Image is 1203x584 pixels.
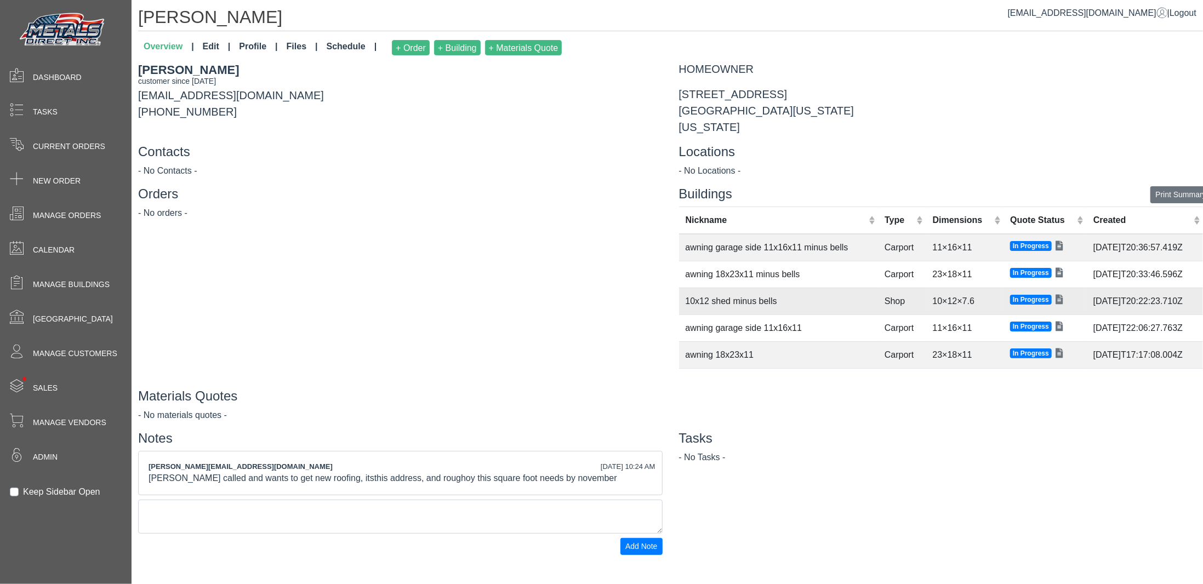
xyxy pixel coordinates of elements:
i: View quote details and follow-ups [1056,295,1063,305]
span: In Progress [1010,268,1052,278]
td: [DATE]T20:36:57.419Z [1087,234,1203,261]
td: Carport [878,314,926,341]
span: Admin [33,451,58,463]
span: Manage Orders [33,210,101,221]
h4: Notes [138,431,663,446]
a: [EMAIL_ADDRESS][DOMAIN_NAME] [1008,8,1167,18]
span: [GEOGRAPHIC_DATA] [33,313,113,325]
button: Add Note [620,538,662,555]
td: 11×16×11 [926,234,1004,261]
div: Quote Status [1010,214,1074,227]
td: 10×12×7.6 [926,288,1004,314]
h1: [PERSON_NAME] [138,7,1203,31]
div: | [1008,7,1196,20]
span: Calendar [33,244,75,256]
td: 23×18×11 [926,261,1004,288]
button: + Order [392,40,430,55]
i: View quote details and follow-ups [1056,241,1063,251]
span: Add Note [625,542,657,551]
span: • [10,361,38,397]
div: - No materials quotes - [138,409,663,422]
span: In Progress [1010,348,1052,358]
td: awning 18x23x11 [679,341,879,368]
div: Dimensions [933,214,991,227]
span: In Progress [1010,322,1052,331]
span: [PERSON_NAME][EMAIL_ADDRESS][DOMAIN_NAME] [149,462,333,471]
a: Profile [235,36,282,60]
span: Tasks [33,106,58,118]
td: awning garage side 11x16x11 minus bells [679,234,879,261]
label: Keep Sidebar Open [23,485,100,499]
td: 11×16×11 [926,314,1004,341]
td: 10x12 shed [679,368,879,395]
td: Carport [878,341,926,368]
td: 23×18×11 [926,341,1004,368]
a: Schedule [322,36,381,60]
td: [DATE]T20:22:23.710Z [1087,288,1203,314]
a: Files [282,36,322,60]
div: [DATE] 10:24 AM [601,461,655,472]
i: View quote details and follow-ups [1056,348,1063,358]
td: Carport [878,261,926,288]
span: Current Orders [33,141,105,152]
td: [DATE]T17:10:49.686Z [1087,368,1203,395]
td: awning 18x23x11 minus bells [679,261,879,288]
div: [PERSON_NAME] [138,61,663,79]
span: Manage Vendors [33,417,106,428]
td: [DATE]T22:06:27.763Z [1087,314,1203,341]
td: [DATE]T17:17:08.004Z [1087,341,1203,368]
td: Shop [878,368,926,395]
span: Manage Customers [33,348,117,359]
span: Sales [33,382,58,394]
h4: Contacts [138,144,663,160]
div: [PERSON_NAME] called and wants to get new roofing, itsthis address, and roughoy this square foot ... [149,472,652,485]
div: Created [1093,214,1191,227]
div: - No orders - [138,207,663,220]
span: Logout [1170,8,1196,18]
span: In Progress [1010,241,1052,251]
span: Dashboard [33,72,82,83]
a: Edit [198,36,235,60]
button: + Building [434,40,481,55]
td: [DATE]T20:33:46.596Z [1087,261,1203,288]
span: In Progress [1010,295,1052,305]
h4: Orders [138,186,663,202]
td: Carport [878,234,926,261]
div: - No Contacts - [138,164,663,178]
td: 10x12 shed minus bells [679,288,879,314]
span: New Order [33,175,81,187]
div: Type [885,214,914,227]
td: awning garage side 11x16x11 [679,314,879,341]
a: Overview [139,36,198,60]
h4: Materials Quotes [138,388,663,404]
i: View quote details and follow-ups [1056,322,1063,331]
button: + Materials Quote [485,40,562,55]
div: [EMAIL_ADDRESS][DOMAIN_NAME] [PHONE_NUMBER] [130,61,671,135]
div: Nickname [686,214,866,227]
span: Manage Buildings [33,279,110,290]
img: Metals Direct Inc Logo [16,10,110,50]
i: View quote details and follow-ups [1056,268,1063,278]
div: customer since [DATE] [138,76,663,87]
td: Shop [878,288,926,314]
td: 10×12×7.6 [926,368,1004,395]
